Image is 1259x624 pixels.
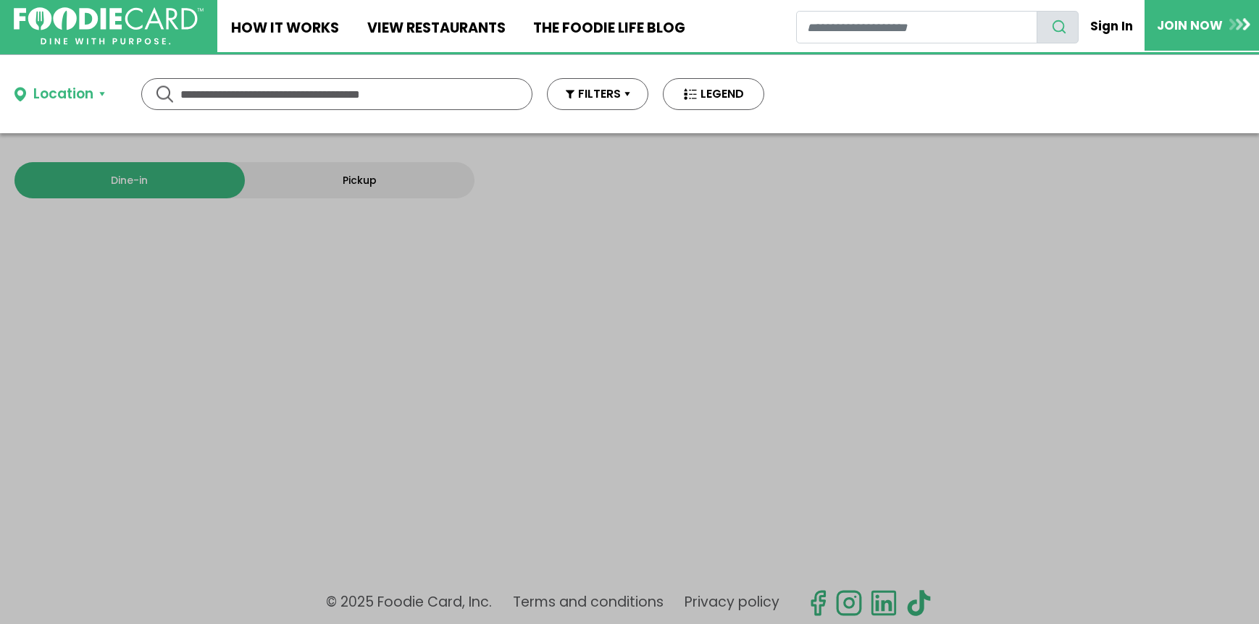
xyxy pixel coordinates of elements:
[1037,11,1079,43] button: search
[796,11,1037,43] input: restaurant search
[1079,10,1145,42] a: Sign In
[14,84,105,105] button: Location
[14,7,204,46] img: FoodieCard; Eat, Drink, Save, Donate
[547,78,648,110] button: FILTERS
[33,84,93,105] div: Location
[663,78,764,110] button: LEGEND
